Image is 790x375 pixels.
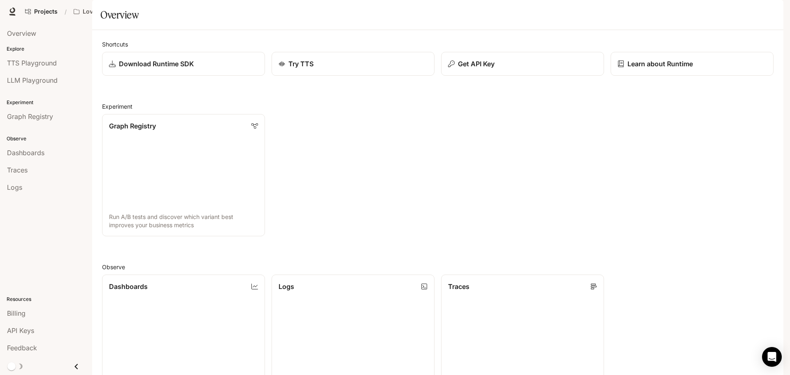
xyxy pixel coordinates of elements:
[288,59,314,69] p: Try TTS
[83,8,124,15] p: Love Bird Cam
[458,59,495,69] p: Get API Key
[100,7,139,23] h1: Overview
[448,282,469,291] p: Traces
[109,121,156,131] p: Graph Registry
[272,52,434,76] a: Try TTS
[611,52,774,76] a: Learn about Runtime
[441,52,604,76] button: Get API Key
[109,282,148,291] p: Dashboards
[102,102,774,111] h2: Experiment
[627,59,693,69] p: Learn about Runtime
[102,40,774,49] h2: Shortcuts
[102,52,265,76] a: Download Runtime SDK
[34,8,58,15] span: Projects
[279,282,294,291] p: Logs
[70,3,137,20] button: All workspaces
[61,7,70,16] div: /
[21,3,61,20] a: Go to projects
[102,114,265,236] a: Graph RegistryRun A/B tests and discover which variant best improves your business metrics
[762,347,782,367] div: Open Intercom Messenger
[102,263,774,271] h2: Observe
[119,59,194,69] p: Download Runtime SDK
[109,213,258,229] p: Run A/B tests and discover which variant best improves your business metrics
